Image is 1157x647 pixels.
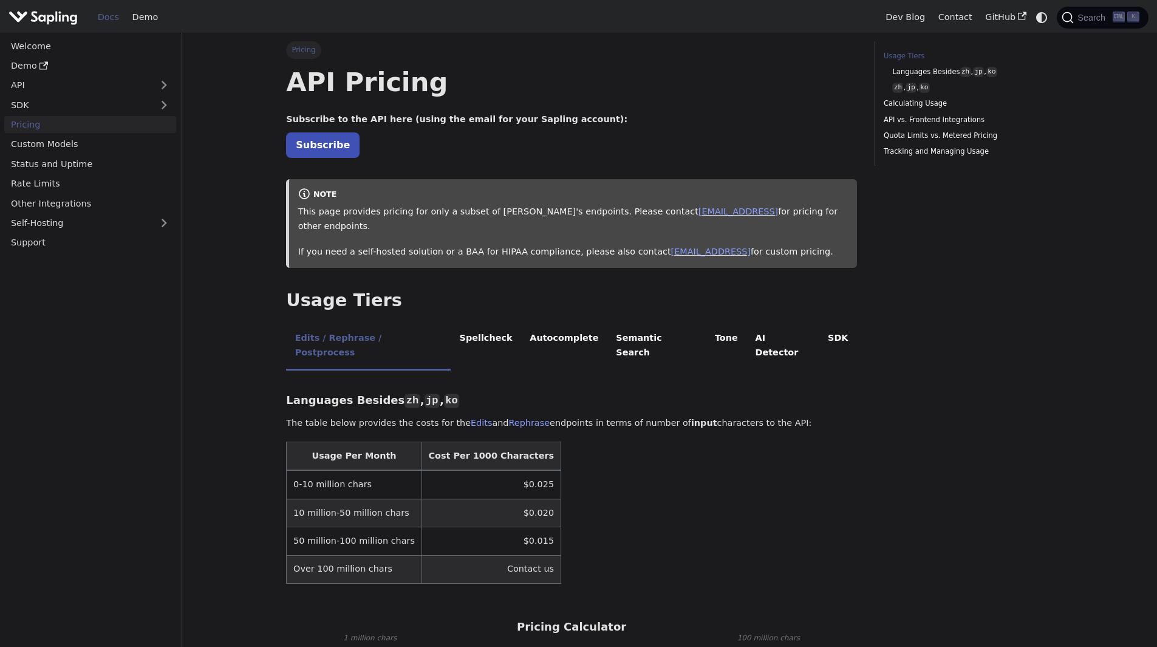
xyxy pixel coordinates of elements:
a: Docs [91,8,126,27]
a: Custom Models [4,135,176,153]
kbd: K [1127,12,1139,22]
td: $0.015 [422,527,561,555]
a: GitHub [978,8,1032,27]
h3: Languages Besides , , [286,394,857,408]
a: zh,jp,ko [892,82,1044,94]
a: Rephrase [508,418,550,428]
a: Other Integrations [4,194,176,212]
a: Self-Hosting [4,214,176,232]
a: [EMAIL_ADDRESS] [698,207,778,216]
strong: Subscribe to the API here (using the email for your Sapling account): [286,114,627,124]
h3: Pricing Calculator [517,620,626,634]
p: If you need a self-hosted solution or a BAA for HIPAA compliance, please also contact for custom ... [298,245,848,259]
span: 1 million chars [343,632,397,645]
td: $0.020 [422,499,561,527]
code: jp [906,83,916,93]
li: Tone [706,323,747,371]
a: Edits [471,418,492,428]
code: jp [973,67,984,77]
h2: Usage Tiers [286,290,857,312]
button: Search (Ctrl+K) [1057,7,1148,29]
a: SDK [4,96,152,114]
button: Expand sidebar category 'SDK' [152,96,176,114]
code: zh [404,394,420,408]
a: Tracking and Managing Usage [884,146,1048,157]
th: Cost Per 1000 Characters [422,442,561,471]
a: API vs. Frontend Integrations [884,114,1048,126]
a: Subscribe [286,132,360,157]
a: API [4,77,152,94]
li: Autocomplete [521,323,607,371]
a: Quota Limits vs. Metered Pricing [884,130,1048,142]
a: Contact [932,8,979,27]
img: Sapling.ai [9,9,78,26]
a: Usage Tiers [884,50,1048,62]
td: Over 100 million chars [287,555,422,583]
a: Dev Blog [879,8,931,27]
nav: Breadcrumbs [286,41,857,58]
strong: input [691,418,717,428]
a: Demo [126,8,165,27]
td: Contact us [422,555,561,583]
td: 0-10 million chars [287,470,422,499]
th: Usage Per Month [287,442,422,471]
a: Rate Limits [4,175,176,193]
li: Edits / Rephrase / Postprocess [286,323,451,371]
a: Welcome [4,37,176,55]
p: The table below provides the costs for the and endpoints in terms of number of characters to the ... [286,416,857,431]
p: This page provides pricing for only a subset of [PERSON_NAME]'s endpoints. Please contact for pri... [298,205,848,234]
a: [EMAIL_ADDRESS] [671,247,751,256]
code: ko [986,67,997,77]
span: Search [1074,13,1113,22]
span: Pricing [286,41,321,58]
a: Pricing [4,116,176,134]
button: Expand sidebar category 'API' [152,77,176,94]
td: 10 million-50 million chars [287,499,422,527]
li: Spellcheck [451,323,521,371]
code: ko [919,83,930,93]
td: $0.025 [422,470,561,499]
td: 50 million-100 million chars [287,527,422,555]
a: Sapling.ai [9,9,82,26]
h1: API Pricing [286,66,857,98]
a: Status and Uptime [4,155,176,173]
span: 100 million chars [737,632,800,645]
li: AI Detector [746,323,819,371]
li: Semantic Search [607,323,706,371]
code: ko [444,394,459,408]
div: note [298,188,848,202]
a: Support [4,234,176,252]
a: Languages Besideszh,jp,ko [892,66,1044,78]
code: zh [960,67,971,77]
li: SDK [819,323,857,371]
a: Demo [4,57,176,75]
a: Calculating Usage [884,98,1048,109]
code: zh [892,83,903,93]
code: jp [425,394,440,408]
button: Switch between dark and light mode (currently system mode) [1033,9,1051,26]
